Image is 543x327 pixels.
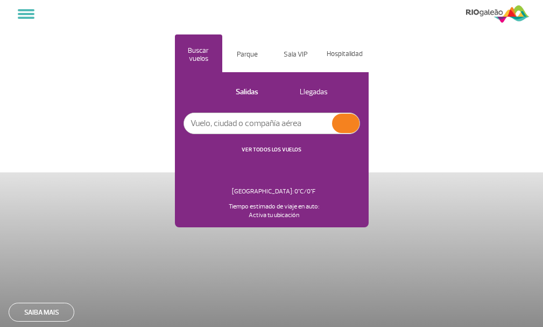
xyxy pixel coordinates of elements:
button: Llegadas [276,86,331,100]
p: [GEOGRAPHIC_DATA]: 0°C/0°F [238,187,321,196]
p: Buscar vuelos [180,53,217,69]
button: VER TODOS LOS VUELOS [238,145,305,154]
a: VER TODOS LOS VUELOS [242,146,301,153]
button: Parque [223,34,271,72]
img: vipRoom.svg [288,41,303,55]
p: Hospitalidad [327,58,363,66]
img: carParkingHome.svg [240,41,254,55]
input: Vuelo, ciudad o compañía aérea [184,113,332,134]
img: hospitality.svg [336,39,353,55]
button: Salidas [212,86,262,100]
p: Salidas [236,87,258,98]
a: Saiba mais [9,303,74,322]
button: Buscar vuelos [175,34,223,72]
p: Sala VIP [284,58,308,66]
p: Tiempo estimado de viaje en auto: Activa tu ubicación [235,203,325,220]
img: airplaneHomeActive.svg [192,38,205,51]
p: Llegadas [300,87,328,98]
button: Sala VIP [272,34,320,72]
p: Parque [237,58,258,66]
button: Hospitalidad [321,34,369,72]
